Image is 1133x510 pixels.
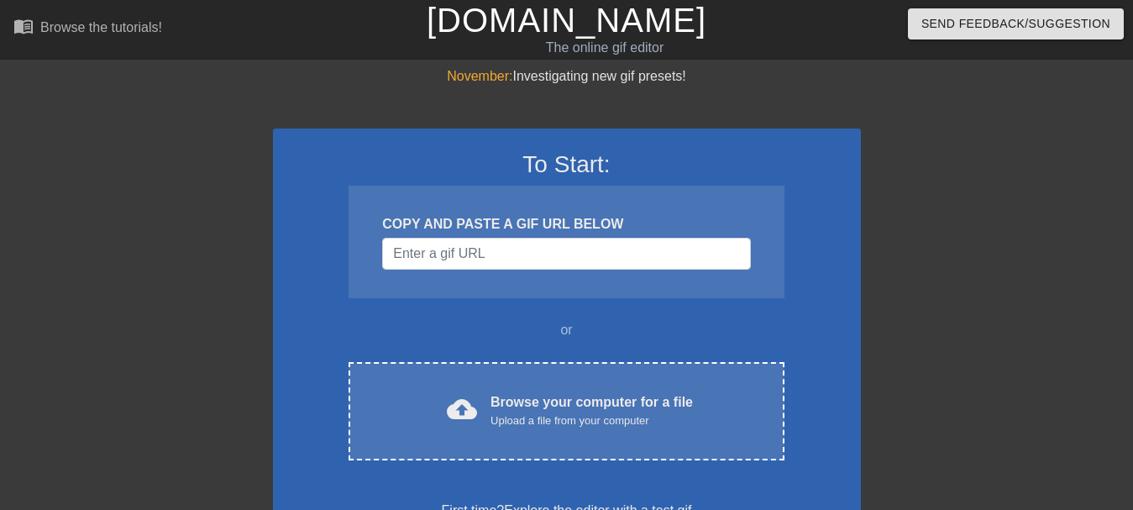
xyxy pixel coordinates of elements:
[317,320,817,340] div: or
[908,8,1124,39] button: Send Feedback/Suggestion
[273,66,861,87] div: Investigating new gif presets!
[386,38,824,58] div: The online gif editor
[382,238,750,270] input: Username
[295,150,839,179] h3: To Start:
[40,20,162,34] div: Browse the tutorials!
[921,13,1110,34] span: Send Feedback/Suggestion
[490,413,693,429] div: Upload a file from your computer
[13,16,34,36] span: menu_book
[382,214,750,234] div: COPY AND PASTE A GIF URL BELOW
[490,392,693,429] div: Browse your computer for a file
[447,69,512,83] span: November:
[427,2,706,39] a: [DOMAIN_NAME]
[13,16,162,42] a: Browse the tutorials!
[447,394,477,424] span: cloud_upload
